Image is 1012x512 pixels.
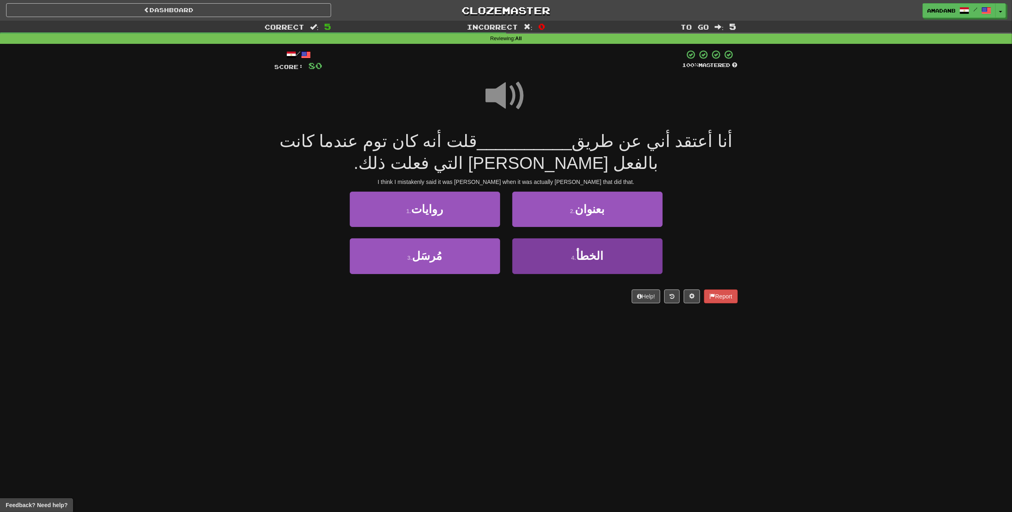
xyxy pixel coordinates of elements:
[575,203,605,216] span: بعنوان
[681,23,709,31] span: To go
[477,132,572,151] span: __________
[538,22,545,31] span: 0
[683,62,699,68] span: 100 %
[632,289,661,303] button: Help!
[280,132,659,173] span: قلت أنه كان توم عندما كانت بالفعل [PERSON_NAME] التي فعلت ذلك.
[343,3,668,17] a: Clozemaster
[310,24,319,30] span: :
[704,289,737,303] button: Report
[570,208,575,214] small: 2 .
[411,203,443,216] span: روايات
[406,208,411,214] small: 1 .
[324,22,331,31] span: 5
[512,238,663,274] button: 4.الخطأ
[576,250,603,262] span: الخطأ
[715,24,724,30] span: :
[6,3,331,17] a: Dashboard
[309,60,323,71] span: 80
[973,6,977,12] span: /
[729,22,736,31] span: 5
[524,24,533,30] span: :
[275,178,738,186] div: I think I mistakenly said it was [PERSON_NAME] when it was actually [PERSON_NAME] that did that.
[275,50,323,60] div: /
[264,23,304,31] span: Correct
[571,255,576,261] small: 4 .
[664,289,680,303] button: Round history (alt+y)
[572,132,733,151] span: أنا أعتقد أني عن طريق
[923,3,996,18] a: Amadanb /
[515,36,522,41] strong: All
[6,501,67,509] span: Open feedback widget
[512,192,663,227] button: 2.بعنوان
[412,250,442,262] span: مُرسَل
[350,192,500,227] button: 1.روايات
[927,7,956,14] span: Amadanb
[350,238,500,274] button: 3.مُرسَل
[683,62,738,69] div: Mastered
[407,255,412,261] small: 3 .
[275,63,304,70] span: Score:
[467,23,518,31] span: Incorrect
